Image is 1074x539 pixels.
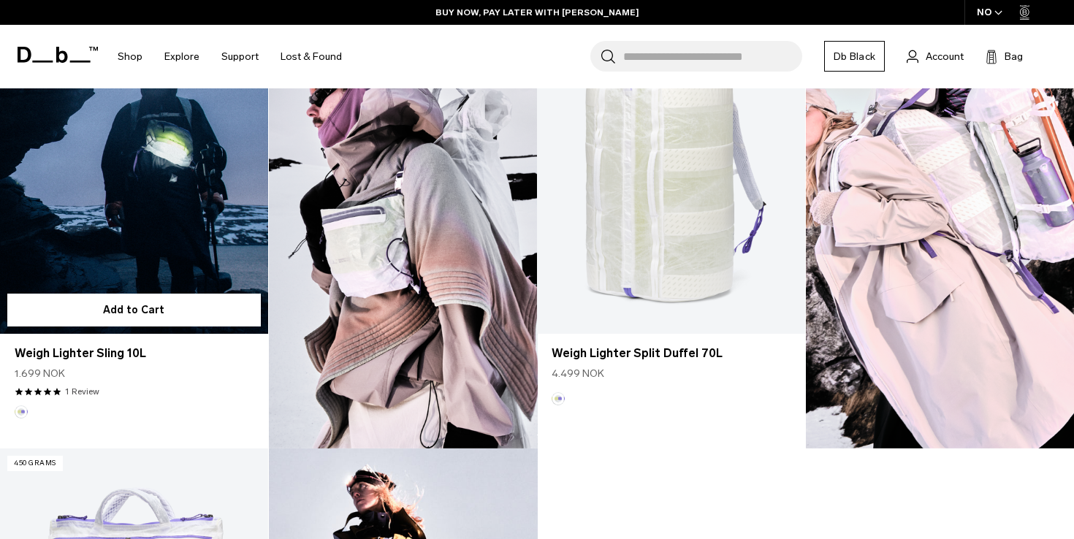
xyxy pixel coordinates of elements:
[907,47,964,65] a: Account
[118,31,142,83] a: Shop
[1005,49,1023,64] span: Bag
[65,385,99,398] a: 1 reviews
[15,345,254,362] a: Weigh Lighter Sling 10L
[107,25,353,88] nav: Main Navigation
[435,6,639,19] a: BUY NOW, PAY LATER WITH [PERSON_NAME]
[552,345,791,362] a: Weigh Lighter Split Duffel 70L
[15,405,28,418] button: Aurora
[552,392,565,405] button: Aurora
[824,41,885,72] a: Db Black
[537,37,805,334] a: Weigh Lighter Split Duffel 70L
[269,37,538,448] img: Content block image
[164,31,199,83] a: Explore
[281,31,342,83] a: Lost & Found
[15,366,65,381] span: 1.699 NOK
[552,366,604,381] span: 4.499 NOK
[986,47,1023,65] button: Bag
[926,49,964,64] span: Account
[7,294,261,326] button: Add to Cart
[221,31,259,83] a: Support
[7,456,63,471] p: 450 grams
